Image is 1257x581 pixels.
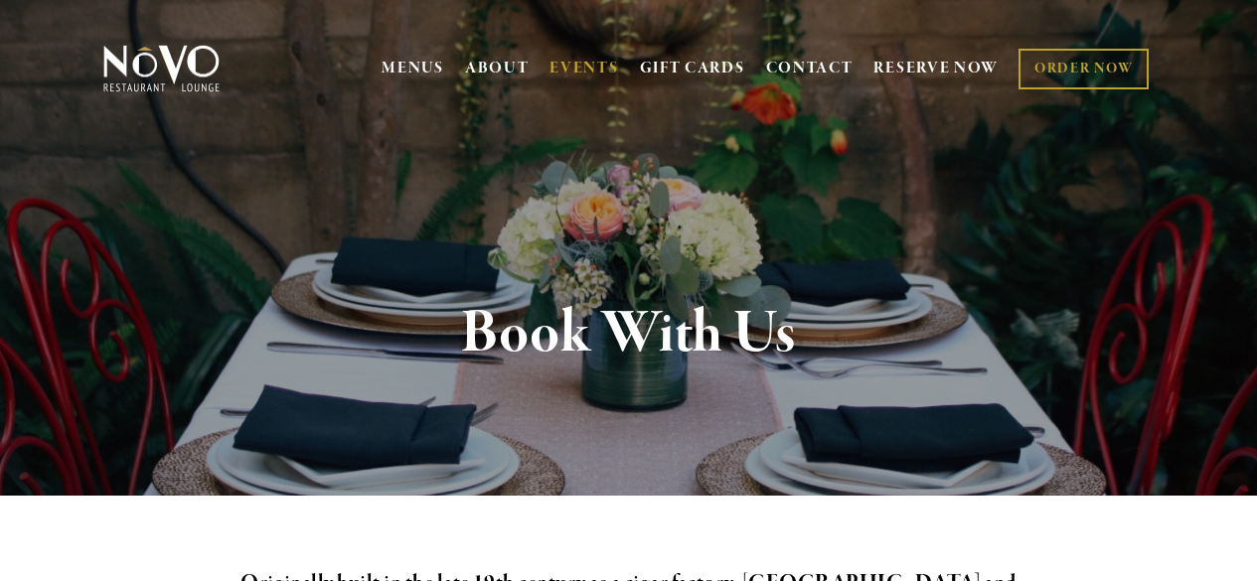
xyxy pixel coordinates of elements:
[382,59,444,78] a: MENUS
[873,50,999,87] a: RESERVE NOW
[465,59,530,78] a: ABOUT
[766,50,854,87] a: CONTACT
[1019,49,1149,89] a: ORDER NOW
[99,44,224,93] img: Novo Restaurant &amp; Lounge
[640,50,745,87] a: GIFT CARDS
[461,296,796,371] strong: Book With Us
[550,59,618,78] a: EVENTS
